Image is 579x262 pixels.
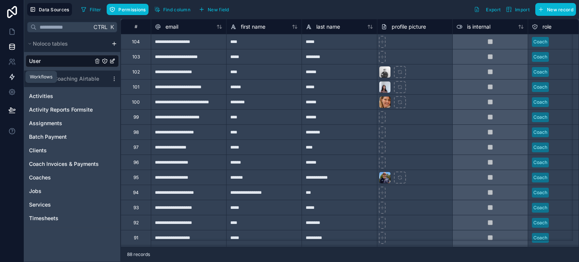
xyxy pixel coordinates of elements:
div: # [127,24,145,29]
button: New field [196,4,232,15]
span: email [165,23,178,31]
div: Workflows [30,74,52,80]
button: Find column [152,4,193,15]
span: Filter [90,7,101,12]
div: 102 [132,69,140,75]
div: 92 [133,220,139,226]
button: Filter [78,4,104,15]
div: Coach [533,114,547,121]
span: profile picture [392,23,426,31]
div: 101 [133,84,139,90]
div: Coach [533,174,547,181]
div: 93 [133,205,139,211]
div: Coach [533,159,547,166]
span: Export [486,7,501,12]
div: Coach [533,204,547,211]
div: Coach [533,38,547,45]
button: Import [503,3,532,16]
span: Find column [163,7,190,12]
div: 103 [132,54,140,60]
div: Coach [533,99,547,106]
span: New field [208,7,229,12]
div: Coach [533,234,547,241]
div: 100 [132,99,140,105]
button: Data Sources [27,3,72,16]
button: Permissions [107,4,148,15]
div: 99 [133,114,139,120]
span: first name [241,23,265,31]
div: Coach [533,219,547,226]
span: 88 records [127,251,150,257]
div: 91 [134,235,138,241]
div: 95 [133,175,139,181]
div: Coach [533,129,547,136]
span: Data Sources [39,7,69,12]
span: last name [316,23,340,31]
div: 97 [133,144,139,150]
a: Permissions [107,4,151,15]
div: 98 [133,129,139,135]
span: K [109,25,115,30]
div: 104 [132,39,140,45]
span: New record [547,7,573,12]
span: Import [515,7,530,12]
div: 94 [133,190,139,196]
span: Ctrl [93,22,108,32]
span: Permissions [118,7,146,12]
div: Coach [533,84,547,90]
button: New record [535,3,576,16]
div: Coach [533,189,547,196]
span: is internal [467,23,490,31]
div: 96 [133,159,139,165]
div: Coach [533,69,547,75]
a: New record [532,3,576,16]
div: Coach [533,144,547,151]
div: Coach [533,54,547,60]
button: Export [471,3,503,16]
span: role [542,23,551,31]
